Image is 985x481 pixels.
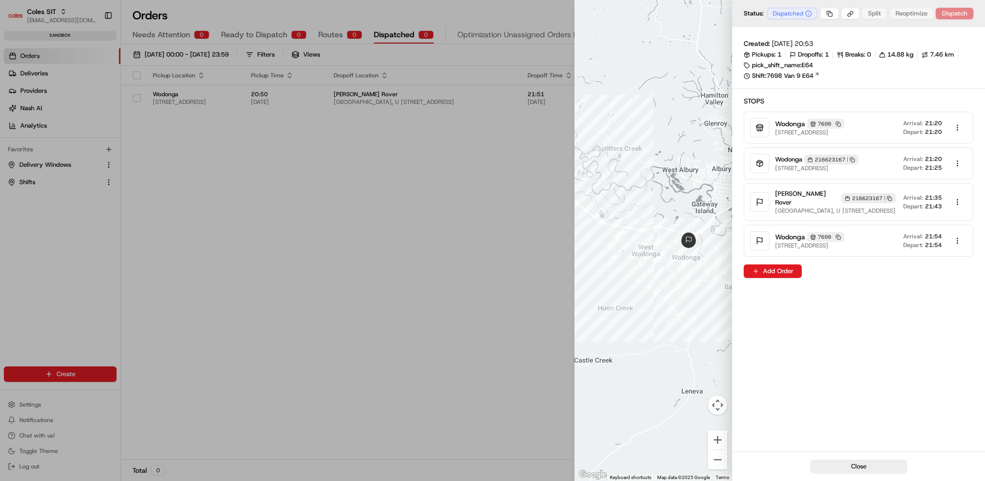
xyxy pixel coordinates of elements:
[925,128,942,136] span: 21:20
[609,224,628,243] div: waypoint-rte_UZKieEr6RR8yTJYRN6Joha
[775,207,896,215] span: [GEOGRAPHIC_DATA], U [STREET_ADDRESS]
[744,39,770,48] span: Created:
[577,468,609,481] img: Google
[775,164,858,172] span: [STREET_ADDRESS]
[807,119,844,129] div: 7698
[775,155,802,164] span: Wodonga
[772,39,813,48] span: [DATE] 20:53
[925,155,942,163] span: 21:20
[708,430,727,450] button: Zoom in
[903,128,923,136] span: Depart:
[903,164,923,172] span: Depart:
[925,164,942,172] span: 21:25
[903,233,923,240] span: Arrival:
[903,241,923,249] span: Depart:
[903,119,923,127] span: Arrival:
[744,96,973,106] h2: Stops
[810,460,907,473] button: Close
[903,155,923,163] span: Arrival:
[767,8,817,19] div: Dispatched
[867,50,871,59] span: 0
[807,232,844,242] div: 7698
[610,474,651,481] button: Keyboard shortcuts
[930,50,954,59] span: 7.46 km
[775,189,839,207] span: [PERSON_NAME] Rover
[657,475,710,480] span: Map data ©2025 Google
[825,50,829,59] span: 1
[677,229,700,252] div: route_end-rte_UZKieEr6RR8yTJYRN6Joha
[775,232,805,242] span: Wodonga
[744,72,973,80] a: Shift:7698 Van 9 E64
[903,194,923,202] span: Arrival:
[798,50,823,59] span: Dropoffs:
[925,119,942,127] span: 21:20
[778,50,781,59] span: 1
[804,155,858,164] div: 216623167
[775,129,844,136] span: [STREET_ADDRESS]
[925,203,942,210] span: 21:43
[744,8,820,19] div: Status:
[708,395,727,415] button: Map camera controls
[775,242,844,249] span: [STREET_ADDRESS]
[841,193,896,203] div: 216623167
[925,241,942,249] span: 21:54
[925,194,942,202] span: 21:35
[577,468,609,481] a: Open this area in Google Maps (opens a new window)
[775,119,805,129] span: Wodonga
[903,203,923,210] span: Depart:
[744,61,813,70] div: pick_shift_name:E64
[925,233,942,240] span: 21:54
[708,450,727,469] button: Zoom out
[744,264,802,278] button: Add Order
[887,50,913,59] span: 14.88 kg
[752,50,776,59] span: Pickups:
[716,475,729,480] a: Terms
[845,50,865,59] span: Breaks:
